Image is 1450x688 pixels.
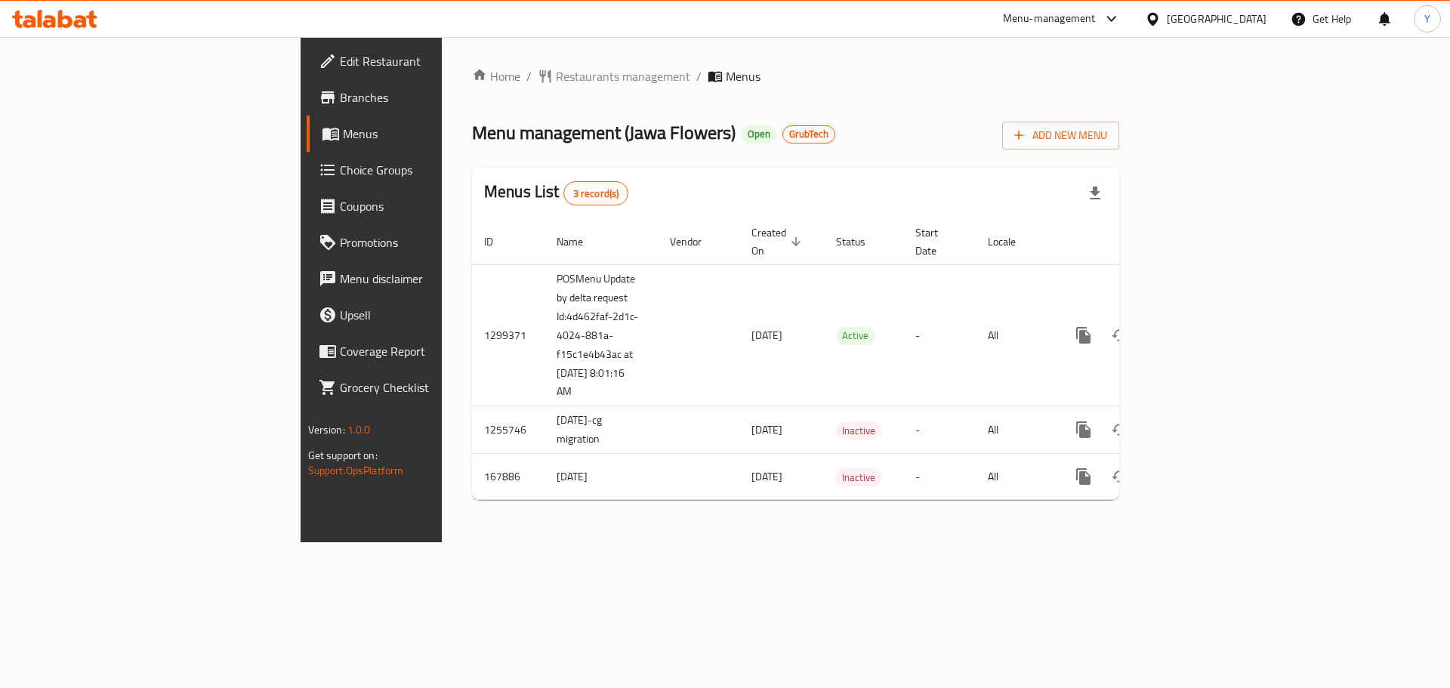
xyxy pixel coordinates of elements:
[343,125,531,143] span: Menus
[340,52,531,70] span: Edit Restaurant
[915,224,958,260] span: Start Date
[1102,317,1138,353] button: Change Status
[836,233,885,251] span: Status
[307,188,543,224] a: Coupons
[484,233,513,251] span: ID
[340,197,531,215] span: Coupons
[751,224,806,260] span: Created On
[307,43,543,79] a: Edit Restaurant
[903,454,976,500] td: -
[836,327,875,345] div: Active
[340,270,531,288] span: Menu disclaimer
[1102,458,1138,495] button: Change Status
[1003,10,1096,28] div: Menu-management
[670,233,721,251] span: Vendor
[976,264,1054,406] td: All
[751,325,782,345] span: [DATE]
[340,342,531,360] span: Coverage Report
[1424,11,1430,27] span: Y
[836,422,881,440] span: Inactive
[751,420,782,440] span: [DATE]
[484,180,628,205] h2: Menus List
[903,264,976,406] td: -
[307,297,543,333] a: Upsell
[308,420,345,440] span: Version:
[836,469,881,486] span: Inactive
[726,67,760,85] span: Menus
[472,67,1119,85] nav: breadcrumb
[836,421,881,440] div: Inactive
[308,461,404,480] a: Support.OpsPlatform
[1066,412,1102,448] button: more
[1002,122,1119,150] button: Add New Menu
[696,67,702,85] li: /
[545,264,658,406] td: POSMenu Update by delta request Id:4d462faf-2d1c-4024-881a-f15c1e4b43ac at [DATE] 8:01:16 AM
[307,369,543,406] a: Grocery Checklist
[836,468,881,486] div: Inactive
[340,306,531,324] span: Upsell
[340,378,531,396] span: Grocery Checklist
[1054,219,1223,265] th: Actions
[903,406,976,454] td: -
[988,233,1035,251] span: Locale
[307,333,543,369] a: Coverage Report
[1102,412,1138,448] button: Change Status
[307,116,543,152] a: Menus
[307,224,543,261] a: Promotions
[976,454,1054,500] td: All
[1167,11,1266,27] div: [GEOGRAPHIC_DATA]
[545,406,658,454] td: [DATE]-cg migration
[472,116,736,150] span: Menu management ( Jawa Flowers )
[472,219,1223,501] table: enhanced table
[564,187,628,201] span: 3 record(s)
[308,446,378,465] span: Get support on:
[340,88,531,106] span: Branches
[742,125,776,143] div: Open
[1077,175,1113,211] div: Export file
[340,161,531,179] span: Choice Groups
[557,233,603,251] span: Name
[783,128,835,140] span: GrubTech
[307,261,543,297] a: Menu disclaimer
[1014,126,1107,145] span: Add New Menu
[742,128,776,140] span: Open
[545,454,658,500] td: [DATE]
[563,181,629,205] div: Total records count
[976,406,1054,454] td: All
[1066,317,1102,353] button: more
[836,327,875,344] span: Active
[307,152,543,188] a: Choice Groups
[751,467,782,486] span: [DATE]
[307,79,543,116] a: Branches
[340,233,531,251] span: Promotions
[347,420,371,440] span: 1.0.0
[538,67,690,85] a: Restaurants management
[1066,458,1102,495] button: more
[556,67,690,85] span: Restaurants management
